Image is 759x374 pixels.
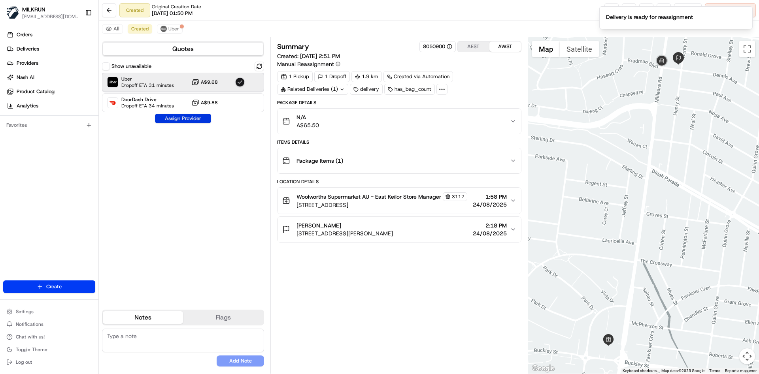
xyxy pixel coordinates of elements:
[473,193,507,201] span: 1:58 PM
[277,43,309,50] h3: Summary
[108,77,118,87] img: Uber
[314,71,350,82] div: 1 Dropoff
[672,52,685,65] div: 2
[423,43,452,50] button: 8050900
[277,100,521,106] div: Package Details
[168,26,179,32] span: Uber
[3,100,98,112] a: Analytics
[3,43,98,55] a: Deliveries
[473,229,507,237] span: 24/08/2025
[17,31,32,38] span: Orders
[623,368,657,374] button: Keyboard shortcuts
[278,188,521,214] button: Woolworths Supermarket AU - East Keilor Store Manager3117[STREET_ADDRESS]1:58 PM24/08/2025
[530,363,556,374] img: Google
[191,99,218,107] button: A$9.88
[489,41,521,52] button: AWST
[157,24,183,34] button: Uber
[17,45,39,53] span: Deliveries
[121,76,174,82] span: Uber
[3,119,95,132] div: Favorites
[201,100,218,106] span: A$9.88
[3,85,98,98] a: Product Catalog
[296,229,393,237] span: [STREET_ADDRESS][PERSON_NAME]
[111,63,151,70] label: Show unavailable
[121,82,174,88] span: Dropoff ETA 31 minutes
[278,109,521,134] button: N/AA$65.50
[452,194,464,200] span: 3117
[22,6,45,13] button: MILKRUN
[3,280,95,293] button: Create
[152,4,201,10] span: Original Creation Date
[661,368,704,373] span: Map data ©2025 Google
[277,60,340,68] button: Manual Reassignment
[131,26,149,32] span: Created
[102,24,123,34] button: All
[16,334,45,340] span: Chat with us!
[296,113,319,121] span: N/A
[351,71,382,82] div: 1.9 km
[152,10,193,17] span: [DATE] 01:50 PM
[16,359,32,365] span: Log out
[191,78,218,86] button: A$9.68
[296,193,441,201] span: Woolworths Supermarket AU - East Keilor Store Manager
[300,53,340,60] span: [DATE] 2:51 PM
[160,26,167,32] img: uber-new-logo.jpeg
[3,71,98,84] a: Nash AI
[46,283,62,290] span: Create
[201,79,218,85] span: A$9.68
[532,41,560,57] button: Show street map
[17,88,55,95] span: Product Catalog
[16,308,34,315] span: Settings
[725,368,757,373] a: Report a map error
[739,41,755,57] button: Toggle fullscreen view
[16,346,47,353] span: Toggle Theme
[709,368,720,373] a: Terms (opens in new tab)
[278,217,521,242] button: [PERSON_NAME][STREET_ADDRESS][PERSON_NAME]2:18 PM24/08/2025
[606,13,693,21] div: Delivery is ready for reassignment
[3,28,98,41] a: Orders
[22,13,79,20] button: [EMAIL_ADDRESS][DOMAIN_NAME]
[17,102,38,109] span: Analytics
[121,96,174,103] span: DoorDash Drive
[3,331,95,342] button: Chat with us!
[17,60,38,67] span: Providers
[3,57,98,70] a: Providers
[3,319,95,330] button: Notifications
[121,103,174,109] span: Dropoff ETA 34 minutes
[16,321,43,327] span: Notifications
[128,24,152,34] button: Created
[560,41,599,57] button: Show satellite imagery
[277,71,313,82] div: 1 Pickup
[277,139,521,145] div: Items Details
[17,74,34,81] span: Nash AI
[278,148,521,173] button: Package Items (1)
[155,114,211,123] button: Assign Provider
[473,201,507,209] span: 24/08/2025
[277,52,340,60] span: Created:
[277,60,334,68] span: Manual Reassignment
[103,311,183,324] button: Notes
[350,84,383,95] div: delivery
[383,71,453,82] a: Created via Automation
[183,311,263,324] button: Flags
[296,222,341,229] span: [PERSON_NAME]
[6,6,19,19] img: MILKRUN
[277,84,348,95] div: Related Deliveries (1)
[296,157,343,165] span: Package Items ( 1 )
[103,43,263,55] button: Quotes
[458,41,489,52] button: AEST
[3,344,95,355] button: Toggle Theme
[384,84,435,95] div: has_bag_count
[3,306,95,317] button: Settings
[739,348,755,364] button: Map camera controls
[3,3,82,22] button: MILKRUNMILKRUN[EMAIL_ADDRESS][DOMAIN_NAME]
[473,222,507,229] span: 2:18 PM
[3,357,95,368] button: Log out
[296,201,467,209] span: [STREET_ADDRESS]
[277,179,521,185] div: Location Details
[296,121,319,129] span: A$65.50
